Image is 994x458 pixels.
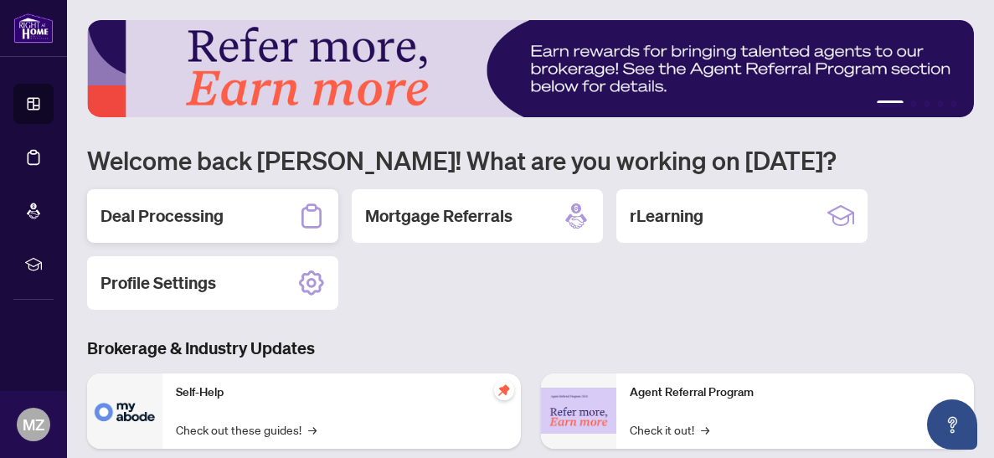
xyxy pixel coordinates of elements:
[541,388,616,434] img: Agent Referral Program
[23,413,44,436] span: MZ
[365,204,512,228] h2: Mortgage Referrals
[630,420,709,439] a: Check it out!→
[100,204,224,228] h2: Deal Processing
[877,100,904,107] button: 1
[927,399,977,450] button: Open asap
[701,420,709,439] span: →
[87,337,974,360] h3: Brokerage & Industry Updates
[910,100,917,107] button: 2
[308,420,317,439] span: →
[13,13,54,44] img: logo
[87,20,974,117] img: Slide 0
[100,271,216,295] h2: Profile Settings
[87,373,162,449] img: Self-Help
[630,204,703,228] h2: rLearning
[176,420,317,439] a: Check out these guides!→
[937,100,944,107] button: 4
[494,380,514,400] span: pushpin
[924,100,930,107] button: 3
[630,383,961,402] p: Agent Referral Program
[950,100,957,107] button: 5
[87,144,974,176] h1: Welcome back [PERSON_NAME]! What are you working on [DATE]?
[176,383,507,402] p: Self-Help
